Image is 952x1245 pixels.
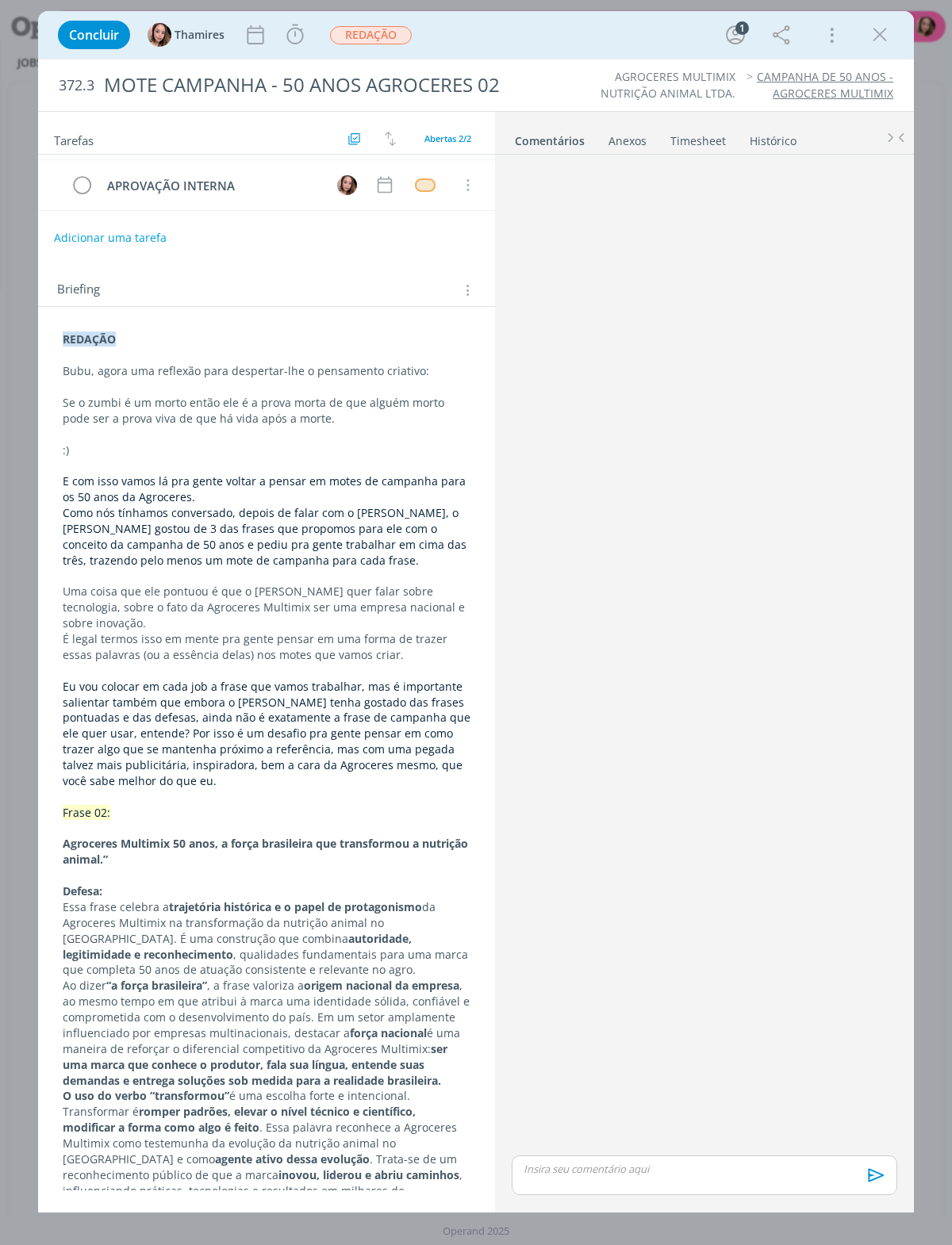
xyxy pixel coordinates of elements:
span: Como nós tínhamos conversado, depois de falar com o [PERSON_NAME], o [PERSON_NAME] gostou de 3 da... [63,505,470,568]
img: T [337,175,357,195]
span: Concluir [69,29,119,41]
strong: romper padrões, elevar o nível técnico e científico, modificar a forma como algo é feito [63,1104,419,1135]
span: Thamires [175,29,225,40]
strong: autoridade, legitimidade e reconhecimento [63,931,415,962]
button: Adicionar uma tarefa [53,224,167,252]
button: REDAÇÃO [329,25,413,45]
div: APROVAÇÃO INTERNA [100,176,322,196]
strong: agente ativo dessa evolução [215,1151,370,1166]
p: Uma coisa que ele pontuou é que o [PERSON_NAME] quer falar sobre tecnologia, sobre o fato da Agro... [63,584,470,631]
p: é uma escolha forte e intencional. Transformar é . Essa palavra reconhece a Agroceres Multimix co... [63,1088,470,1214]
div: Anexos [608,133,647,149]
button: Concluir [58,21,130,49]
p: Essa frase celebra a da Agroceres Multimix na transformação da nutrição animal no [GEOGRAPHIC_DAT... [63,899,470,978]
button: 1 [723,22,748,48]
strong: “a força brasileira” [106,978,207,993]
strong: Agroceres Multimix 50 anos, a força brasileira que transformou a nutrição animal.” [63,836,471,867]
strong: Defesa: [63,883,102,898]
p: Se o zumbi é um morto então ele é a prova morta de que alguém morto pode ser a prova viva de que ... [63,395,470,427]
div: MOTE CAMPANHA - 50 ANOS AGROCERES 02 [98,66,539,105]
strong: força nacional [350,1025,427,1040]
img: T [148,23,171,47]
strong: origem nacional da empresa [304,978,459,993]
strong: inovou, liderou e abriu caminhos [278,1167,459,1182]
span: 372.3 [59,77,94,94]
a: CAMPANHA DE 50 ANOS - AGROCERES MULTIMIX [757,69,893,100]
div: 1 [735,21,749,35]
button: T [335,173,359,197]
span: Briefing [57,280,100,301]
span: Tarefas [54,129,94,148]
a: AGROCERES MULTIMIX NUTRIÇÃO ANIMAL LTDA. [601,69,735,100]
p: É legal termos isso em mente pra gente pensar em uma forma de trazer essas palavras (ou a essênci... [63,631,470,663]
a: Histórico [749,126,797,149]
span: Abertas 2/2 [424,132,471,144]
span: REDAÇÃO [330,26,412,44]
strong: REDAÇÃO [63,331,116,347]
strong: trajetória histórica e o papel de protagonismo [169,899,422,914]
a: Comentários [514,126,585,149]
span: E com isso vamos lá pra gente voltar a pensar em motes de campanha para os 50 anos da Agroceres. [63,473,469,504]
span: Eu vou colocar em cada job a frase que vamos trabalhar, mas é importante salientar também que emb... [63,679,474,788]
a: Timesheet [670,126,727,149]
div: dialog [38,11,914,1212]
img: arrow-down-up.svg [385,132,396,146]
strong: ser uma marca que conhece o produtor, fala sua língua, entende suas demandas e entrega soluções s... [63,1041,451,1088]
button: TThamires [148,23,225,47]
p: Ao dizer , a frase valoriza a , ao mesmo tempo em que atribui à marca uma identidade sólida, conf... [63,978,470,1088]
span: Frase 02: [63,805,110,820]
p: :) [63,442,470,458]
strong: O uso do verbo “transformou” [63,1088,229,1103]
p: Bubu, agora uma reflexão para despertar-lhe o pensamento criativo: [63,363,470,379]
